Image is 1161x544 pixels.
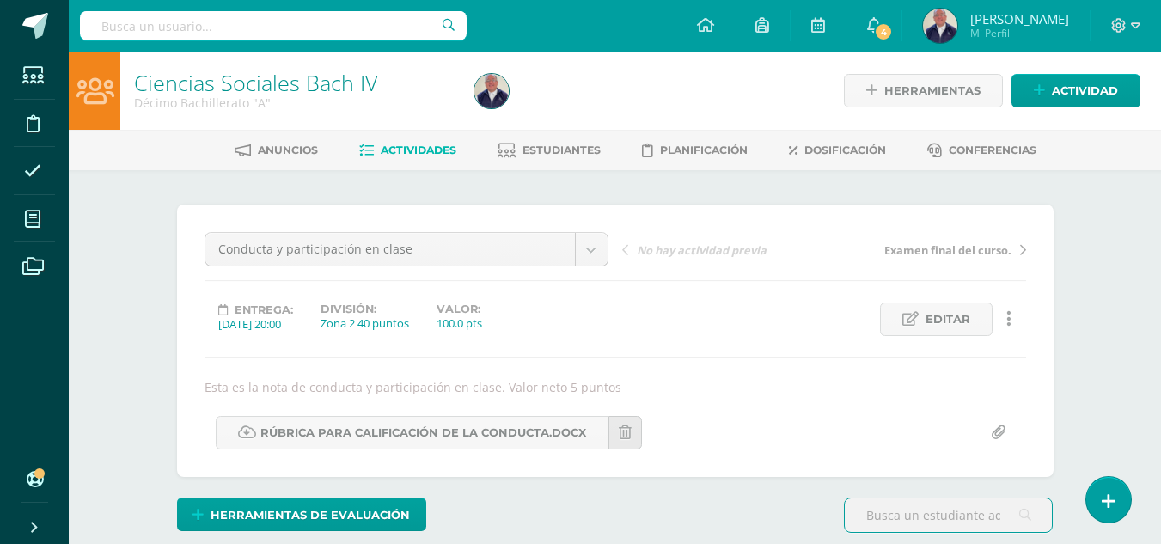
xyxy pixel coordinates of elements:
div: Décimo Bachillerato 'A' [134,95,454,111]
div: 100.0 pts [437,315,482,331]
a: Dosificación [789,137,886,164]
span: Conferencias [949,144,1036,156]
span: Examen final del curso. [884,242,1011,258]
span: Conducta y participación en clase [218,233,562,266]
span: Planificación [660,144,748,156]
a: Anuncios [235,137,318,164]
span: Estudiantes [522,144,601,156]
label: División: [321,303,409,315]
a: Herramientas de evaluación [177,498,426,531]
span: Dosificación [804,144,886,156]
a: Actividad [1011,74,1140,107]
span: No hay actividad previa [637,242,767,258]
div: Zona 2 40 puntos [321,315,409,331]
div: Esta es la nota de conducta y participación en clase. Valor neto 5 puntos [198,379,1033,395]
span: Entrega: [235,303,293,316]
img: 4400bde977c2ef3c8e0f06f5677fdb30.png [474,74,509,108]
a: Estudiantes [498,137,601,164]
a: Actividades [359,137,456,164]
span: [PERSON_NAME] [970,10,1069,28]
a: RÚBRICA PARA CALIFICACIÓN DE LA CONDUCTA.docx [216,416,608,449]
img: 4400bde977c2ef3c8e0f06f5677fdb30.png [923,9,957,43]
span: 4 [874,22,893,41]
span: Editar [926,303,970,335]
span: Actividad [1052,75,1118,107]
a: Planificación [642,137,748,164]
div: [DATE] 20:00 [218,316,293,332]
span: Mi Perfil [970,26,1069,40]
input: Busca un usuario... [80,11,467,40]
span: Anuncios [258,144,318,156]
span: Herramientas de evaluación [211,499,410,531]
a: Conferencias [927,137,1036,164]
label: Valor: [437,303,482,315]
a: Examen final del curso. [824,241,1026,258]
a: Herramientas [844,74,1003,107]
h1: Ciencias Sociales Bach IV [134,70,454,95]
a: Ciencias Sociales Bach IV [134,68,378,97]
span: Herramientas [884,75,981,107]
a: Conducta y participación en clase [205,233,608,266]
input: Busca un estudiante aquí... [845,498,1052,532]
span: Actividades [381,144,456,156]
